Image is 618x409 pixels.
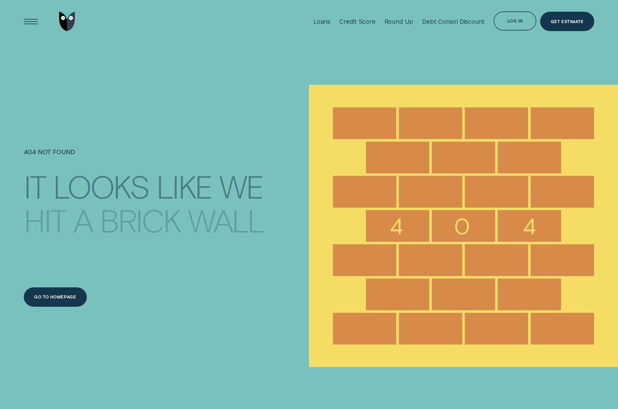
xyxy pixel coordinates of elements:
[494,11,536,31] button: Log in
[540,12,594,31] a: Get Estimate
[24,205,66,235] div: hit
[422,18,485,25] div: Debt Consol Discount
[309,43,618,409] img: 404 NOT FOUND
[21,12,40,31] button: Open Menu
[219,171,263,201] div: we
[53,171,149,201] div: looks
[24,148,309,168] h1: 404 NOT FOUND
[59,12,75,31] img: Wisr
[313,18,330,25] div: Loans
[156,171,212,201] div: like
[339,18,376,25] div: Credit Score
[384,18,413,25] div: Round Up
[100,205,181,235] div: brick
[73,205,92,235] div: a
[188,205,263,235] div: wall
[24,171,46,201] div: It
[24,164,281,224] h4: It looks like we hit a brick wall
[24,287,87,307] button: Go to homepage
